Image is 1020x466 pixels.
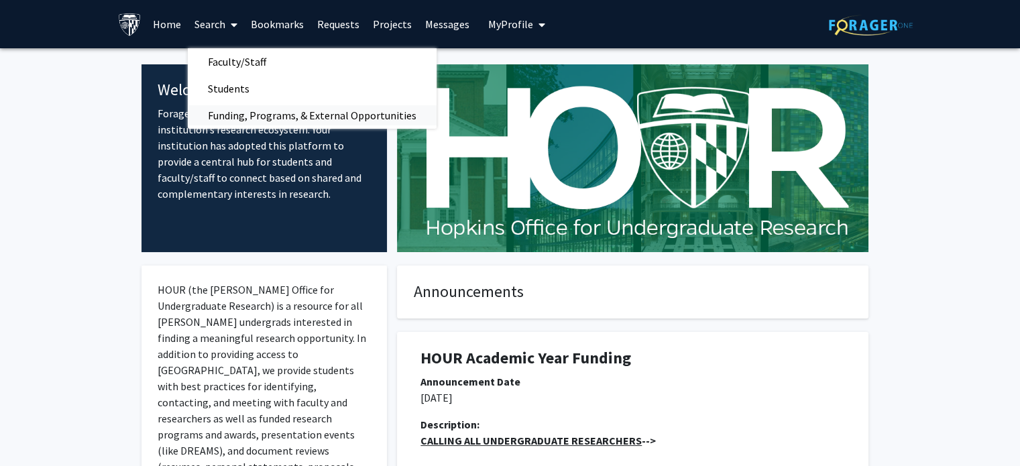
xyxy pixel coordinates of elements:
[366,1,418,48] a: Projects
[10,406,57,456] iframe: Chat
[244,1,310,48] a: Bookmarks
[418,1,476,48] a: Messages
[420,349,845,368] h1: HOUR Academic Year Funding
[397,64,868,252] img: Cover Image
[420,373,845,390] div: Announcement Date
[158,105,372,202] p: ForagerOne provides an entry point into our institution’s research ecosystem. Your institution ha...
[188,1,244,48] a: Search
[188,78,437,99] a: Students
[188,102,437,129] span: Funding, Programs, & External Opportunities
[158,80,372,100] h4: Welcome to ForagerOne
[420,434,656,447] strong: -->
[488,17,533,31] span: My Profile
[829,15,913,36] img: ForagerOne Logo
[310,1,366,48] a: Requests
[118,13,141,36] img: Johns Hopkins University Logo
[420,390,845,406] p: [DATE]
[414,282,852,302] h4: Announcements
[188,52,437,72] a: Faculty/Staff
[188,105,437,125] a: Funding, Programs, & External Opportunities
[188,75,270,102] span: Students
[146,1,188,48] a: Home
[420,416,845,432] div: Description:
[420,434,642,447] u: CALLING ALL UNDERGRADUATE RESEARCHERS
[188,48,286,75] span: Faculty/Staff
